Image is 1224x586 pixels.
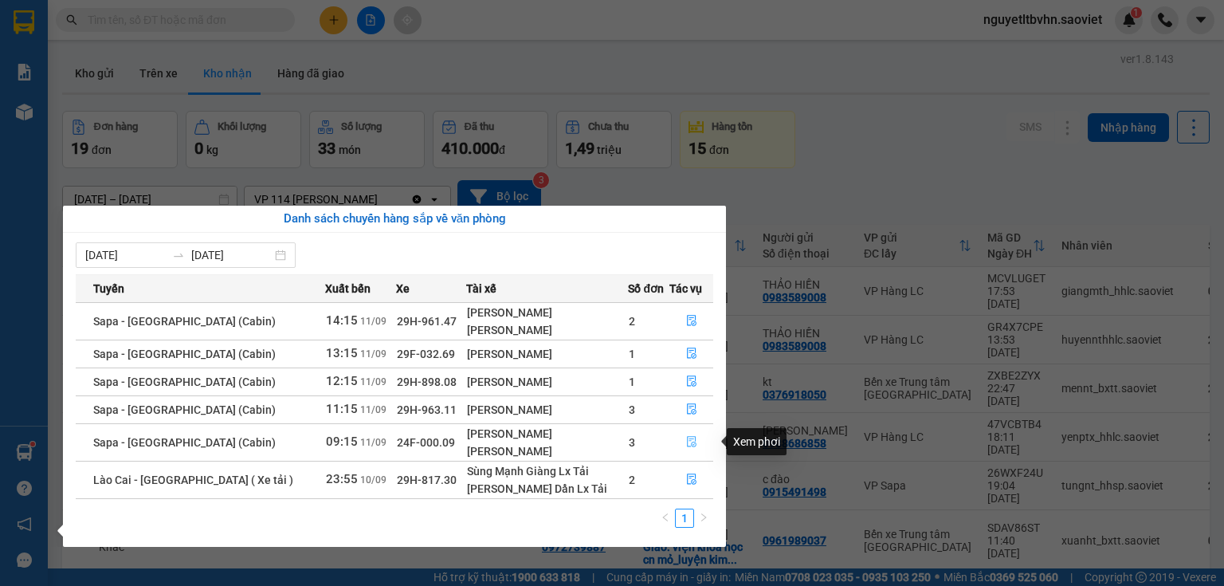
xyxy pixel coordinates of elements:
[93,280,124,297] span: Tuyến
[629,436,635,449] span: 3
[467,321,627,339] div: [PERSON_NAME]
[9,92,128,119] h2: QMVGWHA9
[397,376,457,388] span: 29H-898.08
[9,13,88,92] img: logo.jpg
[467,304,627,321] div: [PERSON_NAME]
[670,467,712,493] button: file-done
[360,474,386,486] span: 10/09
[93,376,276,388] span: Sapa - [GEOGRAPHIC_DATA] (Cabin)
[326,435,358,449] span: 09:15
[325,280,371,297] span: Xuất bến
[727,428,787,455] div: Xem phơi
[670,309,712,334] button: file-done
[360,348,386,360] span: 11/09
[676,509,693,527] a: 1
[669,280,702,297] span: Tác vụ
[397,436,455,449] span: 24F-000.09
[629,348,635,360] span: 1
[661,513,670,522] span: left
[326,313,358,328] span: 14:15
[85,246,166,264] input: Từ ngày
[326,472,358,486] span: 23:55
[93,348,276,360] span: Sapa - [GEOGRAPHIC_DATA] (Cabin)
[629,403,635,416] span: 3
[629,376,635,388] span: 1
[326,374,358,388] span: 12:15
[397,474,457,486] span: 29H-817.30
[629,474,635,486] span: 2
[84,92,385,193] h2: VP Nhận: VP Sapa
[686,474,697,486] span: file-done
[396,280,410,297] span: Xe
[629,315,635,328] span: 2
[360,404,386,415] span: 11/09
[213,13,385,39] b: [DOMAIN_NAME]
[467,442,627,460] div: [PERSON_NAME]
[670,369,712,395] button: file-done
[93,403,276,416] span: Sapa - [GEOGRAPHIC_DATA] (Cabin)
[699,513,708,522] span: right
[670,397,712,423] button: file-done
[675,509,694,528] li: 1
[467,425,627,442] div: [PERSON_NAME]
[628,280,664,297] span: Số đơn
[467,480,627,498] div: [PERSON_NAME] Dần Lx Tải
[360,376,386,387] span: 11/09
[467,462,627,480] div: Sùng Mạnh Giàng Lx Tải
[76,210,713,229] div: Danh sách chuyến hàng sắp về văn phòng
[93,474,293,486] span: Lào Cai - [GEOGRAPHIC_DATA] ( Xe tải )
[397,315,457,328] span: 29H-961.47
[467,373,627,391] div: [PERSON_NAME]
[686,436,697,449] span: file-done
[694,509,713,528] li: Next Page
[93,315,276,328] span: Sapa - [GEOGRAPHIC_DATA] (Cabin)
[686,403,697,416] span: file-done
[191,246,272,264] input: Đến ngày
[172,249,185,262] span: to
[397,403,457,416] span: 29H-963.11
[360,316,386,327] span: 11/09
[686,348,697,360] span: file-done
[326,402,358,416] span: 11:15
[686,315,697,328] span: file-done
[686,376,697,388] span: file-done
[670,341,712,367] button: file-done
[467,401,627,419] div: [PERSON_NAME]
[694,509,713,528] button: right
[93,436,276,449] span: Sapa - [GEOGRAPHIC_DATA] (Cabin)
[326,346,358,360] span: 13:15
[656,509,675,528] li: Previous Page
[360,437,386,448] span: 11/09
[670,430,712,455] button: file-done
[467,345,627,363] div: [PERSON_NAME]
[172,249,185,262] span: swap-right
[397,348,455,360] span: 29F-032.69
[466,280,496,297] span: Tài xế
[656,509,675,528] button: left
[96,37,194,64] b: Sao Việt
